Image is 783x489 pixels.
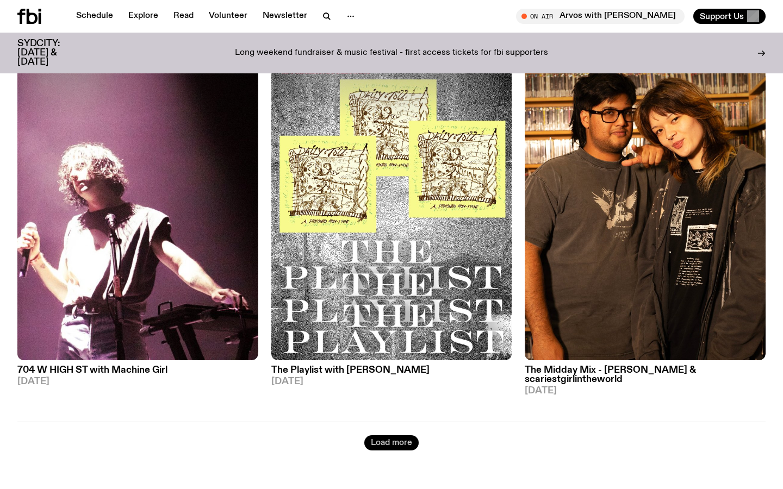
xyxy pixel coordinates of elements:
[17,366,258,375] h3: 704 W HIGH ST with Machine Girl
[256,9,314,24] a: Newsletter
[271,377,512,386] span: [DATE]
[525,386,766,396] span: [DATE]
[235,48,548,58] p: Long weekend fundraiser & music festival - first access tickets for fbi supporters
[122,9,165,24] a: Explore
[167,9,200,24] a: Read
[70,9,120,24] a: Schedule
[271,360,512,386] a: The Playlist with [PERSON_NAME][DATE]
[516,9,685,24] button: On AirArvos with [PERSON_NAME]
[525,360,766,396] a: The Midday Mix - [PERSON_NAME] & scariestgirlintheworld[DATE]
[17,377,258,386] span: [DATE]
[17,39,87,67] h3: SYDCITY: [DATE] & [DATE]
[271,366,512,375] h3: The Playlist with [PERSON_NAME]
[693,9,766,24] button: Support Us
[525,366,766,384] h3: The Midday Mix - [PERSON_NAME] & scariestgirlintheworld
[17,360,258,386] a: 704 W HIGH ST with Machine Girl[DATE]
[700,11,744,21] span: Support Us
[202,9,254,24] a: Volunteer
[364,435,419,450] button: Load more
